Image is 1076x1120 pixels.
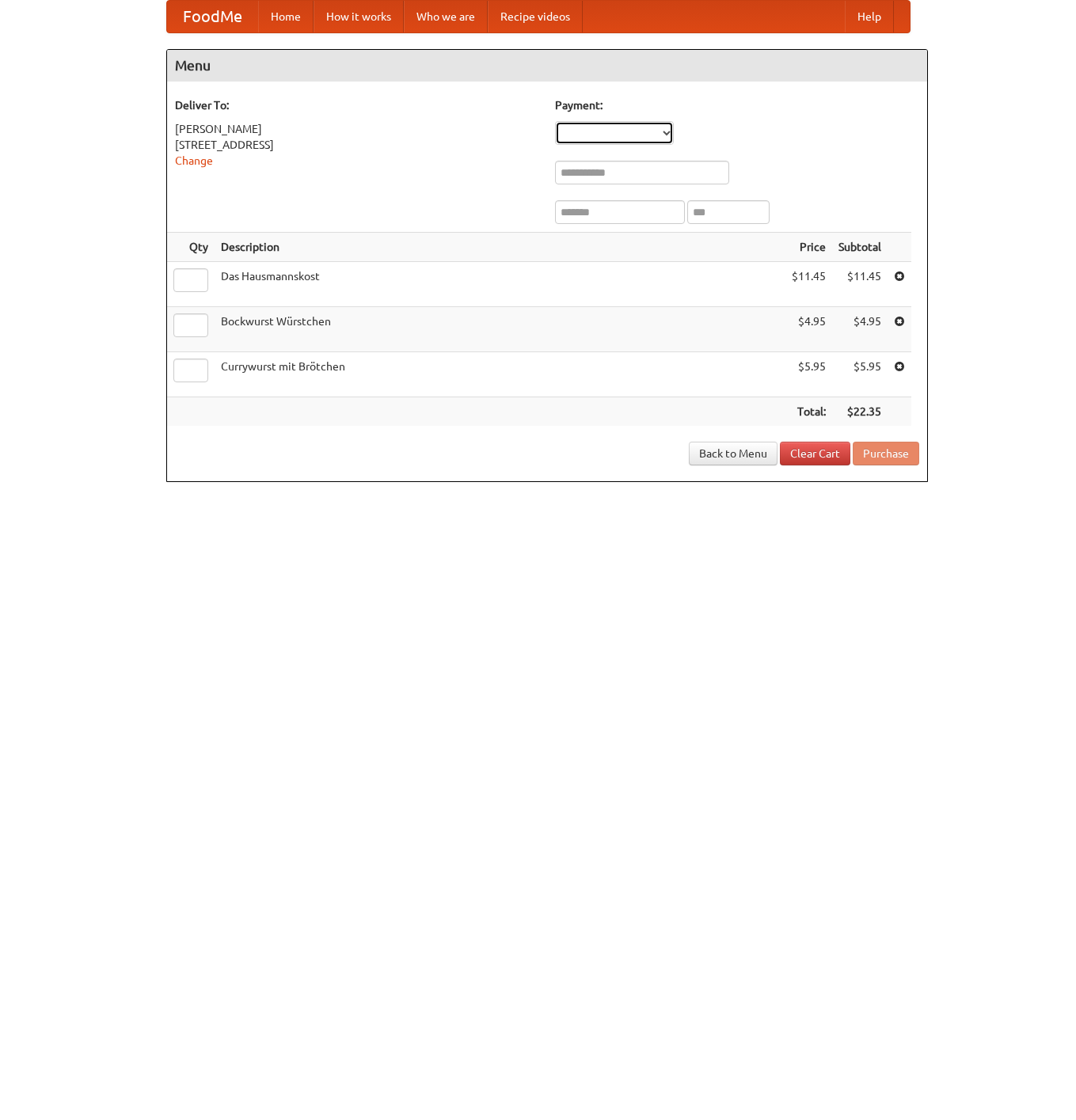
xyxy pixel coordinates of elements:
[175,97,539,113] h5: Deliver To:
[258,1,314,32] a: Home
[167,233,215,262] th: Qty
[785,262,832,307] td: $11.45
[175,121,539,137] div: [PERSON_NAME]
[689,442,778,465] a: Back to Menu
[780,442,850,465] a: Clear Cart
[215,262,785,307] td: Das Hausmannskost
[488,1,583,32] a: Recipe videos
[175,154,213,167] a: Change
[785,307,832,352] td: $4.95
[845,1,894,32] a: Help
[832,397,888,427] th: $22.35
[832,352,888,397] td: $5.95
[785,397,832,427] th: Total:
[832,233,888,262] th: Subtotal
[314,1,404,32] a: How it works
[832,307,888,352] td: $4.95
[555,97,919,113] h5: Payment:
[785,233,832,262] th: Price
[832,262,888,307] td: $11.45
[215,307,785,352] td: Bockwurst Würstchen
[167,1,258,32] a: FoodMe
[215,233,785,262] th: Description
[215,352,785,397] td: Currywurst mit Brötchen
[853,442,919,465] button: Purchase
[404,1,488,32] a: Who we are
[785,352,832,397] td: $5.95
[175,137,539,153] div: [STREET_ADDRESS]
[167,50,927,82] h4: Menu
